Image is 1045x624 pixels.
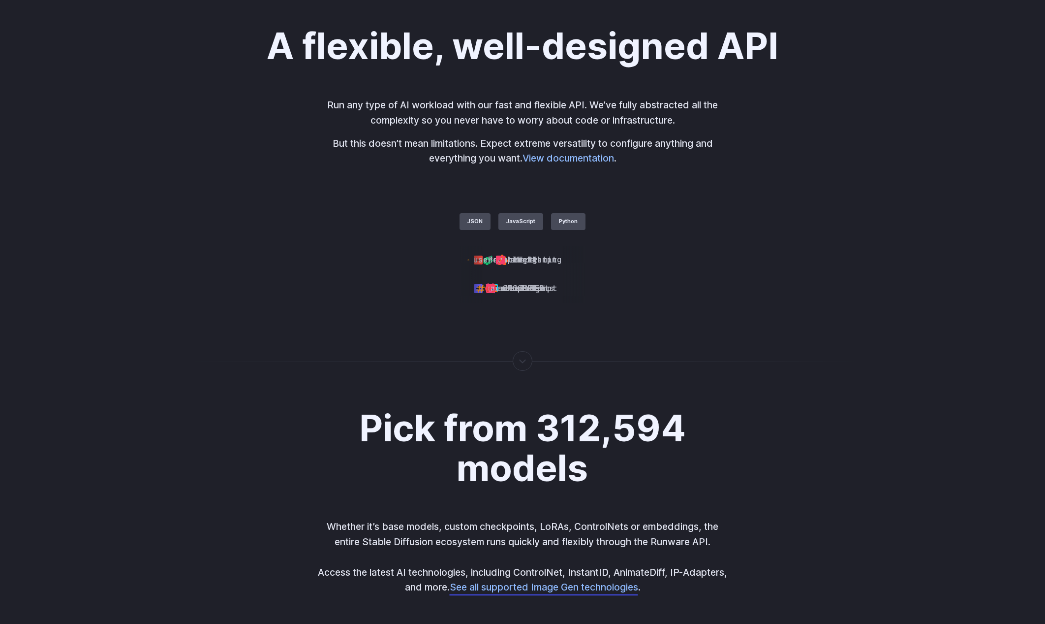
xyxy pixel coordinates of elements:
[318,98,727,128] p: Run any type of AI workload with our fast and flexible API. We’ve fully abstracted all the comple...
[460,213,491,230] label: JSON
[267,26,778,66] h2: A flexible, well-designed API
[522,152,614,164] a: View documentation
[510,254,534,266] span: steps
[318,519,727,595] p: Whether it’s base models, custom checkpoints, LoRAs, ControlNets or embeddings, the entire Stable...
[336,408,709,488] h2: Pick from 312,594 models
[551,213,585,230] label: Python
[318,136,727,166] p: But this doesn’t mean limitations. Expect extreme versatility to configure anything and everythin...
[498,213,543,230] label: JavaScript
[450,581,638,593] a: See all supported Image Gen technologies
[501,282,545,295] span: scheduler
